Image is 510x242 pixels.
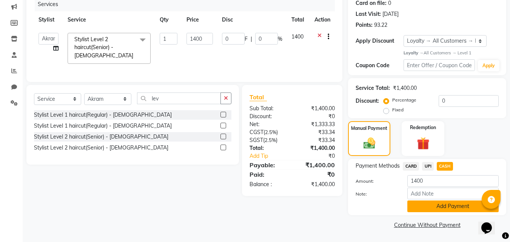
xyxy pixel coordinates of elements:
div: Stylist Level 1 haircut(Regular) - [DEMOGRAPHIC_DATA] [34,111,172,119]
button: Apply [478,60,499,71]
span: CARD [403,162,419,171]
div: All Customers → Level 1 [404,50,499,56]
div: Discount: [244,113,292,120]
span: Total [250,93,267,101]
div: ₹1,400.00 [292,160,341,170]
div: ₹33.34 [292,128,341,136]
div: ₹33.34 [292,136,341,144]
input: Amount [407,175,499,187]
div: ₹1,400.00 [292,105,341,113]
div: Stylist Level 2 haircut(Senior) - [DEMOGRAPHIC_DATA] [34,133,168,141]
img: _cash.svg [360,136,379,150]
div: Coupon Code [356,62,403,69]
div: Net: [244,120,292,128]
th: Qty [155,11,182,28]
span: SGST [250,137,263,143]
label: Manual Payment [351,125,387,132]
div: ( ) [244,136,292,144]
strong: Loyalty → [404,50,424,55]
div: ₹1,400.00 [292,144,341,152]
div: Apply Discount [356,37,403,45]
div: Stylist Level 1 haircut(Regular) - [DEMOGRAPHIC_DATA] [34,122,172,130]
div: [DATE] [382,10,399,18]
span: F [245,35,248,43]
a: Add Tip [244,152,300,160]
div: Stylist Level 2 haircut(Senior) - [DEMOGRAPHIC_DATA] [34,144,168,152]
label: Amount: [350,178,401,185]
th: Stylist [34,11,63,28]
div: Sub Total: [244,105,292,113]
span: Stylist Level 2 haircut(Senior) - [DEMOGRAPHIC_DATA] [74,36,133,59]
div: Total: [244,144,292,152]
th: Disc [217,11,287,28]
span: 1400 [291,33,304,40]
input: Search or Scan [137,92,221,104]
div: ₹0 [292,113,341,120]
div: ₹1,333.33 [292,120,341,128]
span: | [251,35,252,43]
th: Price [182,11,217,28]
div: Paid: [244,170,292,179]
th: Action [310,11,335,28]
div: Points: [356,21,373,29]
input: Add Note [407,188,499,199]
div: ( ) [244,128,292,136]
label: Redemption [410,124,436,131]
a: Continue Without Payment [350,221,505,229]
a: x [133,52,137,59]
span: Payment Methods [356,162,400,170]
div: Discount: [356,97,379,105]
th: Total [287,11,310,28]
div: Service Total: [356,84,390,92]
span: 2.5% [265,129,276,135]
span: 2.5% [265,137,276,143]
div: 93.22 [374,21,387,29]
div: ₹1,400.00 [393,84,417,92]
img: _gift.svg [413,136,433,151]
button: Add Payment [407,200,499,212]
div: Balance : [244,180,292,188]
div: ₹0 [300,152,341,160]
div: Last Visit: [356,10,381,18]
div: ₹0 [292,170,341,179]
input: Enter Offer / Coupon Code [404,59,475,71]
iframe: chat widget [478,212,502,234]
label: Fixed [392,106,404,113]
span: CASH [437,162,453,171]
div: Payable: [244,160,292,170]
span: % [278,35,282,43]
div: ₹1,400.00 [292,180,341,188]
label: Percentage [392,97,416,103]
label: Note: [350,191,401,197]
th: Service [63,11,155,28]
span: CGST [250,129,263,136]
span: UPI [422,162,434,171]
